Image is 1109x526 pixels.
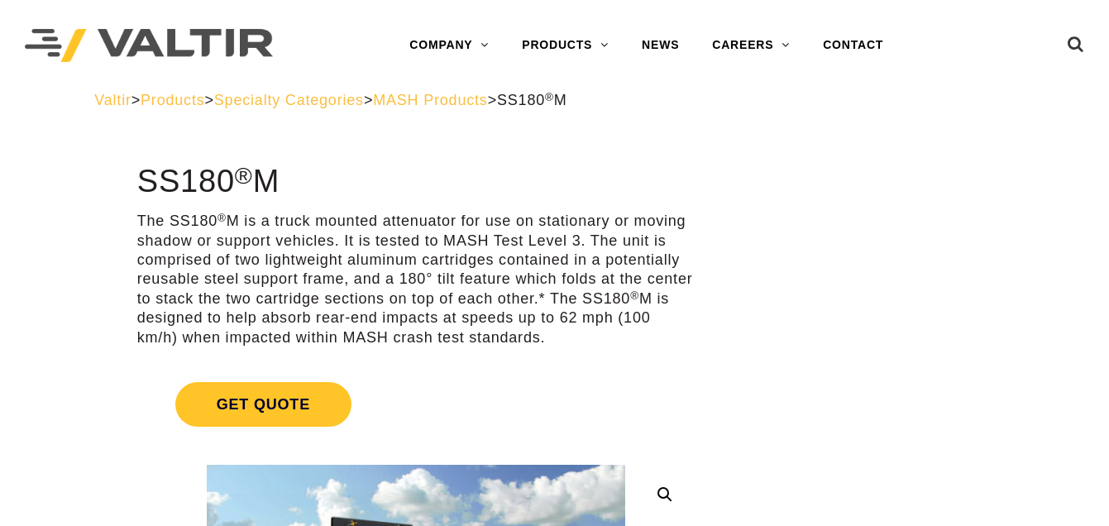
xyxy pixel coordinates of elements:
[25,29,273,63] img: Valtir
[137,165,695,199] h1: SS180 M
[497,92,567,108] span: SS180 M
[141,92,204,108] a: Products
[505,29,625,62] a: PRODUCTS
[630,289,639,302] sup: ®
[545,91,554,103] sup: ®
[393,29,505,62] a: COMPANY
[806,29,900,62] a: CONTACT
[625,29,696,62] a: NEWS
[137,362,695,447] a: Get Quote
[94,92,131,108] a: Valtir
[94,91,1015,110] div: > > > >
[217,212,227,224] sup: ®
[214,92,364,108] a: Specialty Categories
[373,92,487,108] a: MASH Products
[175,382,351,427] span: Get Quote
[235,162,253,189] sup: ®
[696,29,806,62] a: CAREERS
[137,212,695,347] p: The SS180 M is a truck mounted attenuator for use on stationary or moving shadow or support vehic...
